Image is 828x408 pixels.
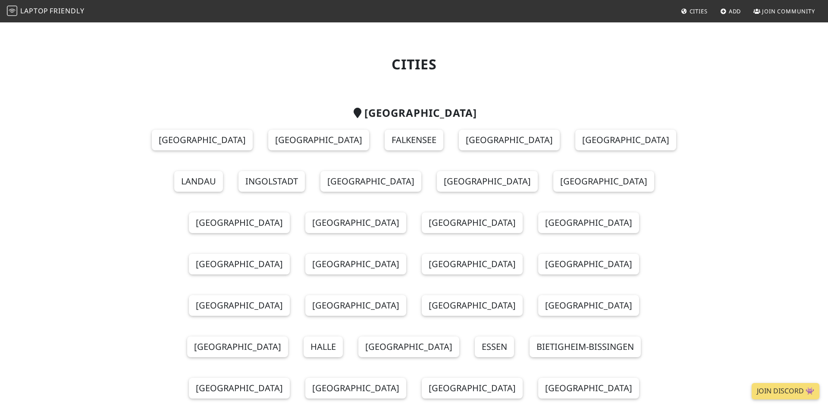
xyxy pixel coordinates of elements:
[305,212,406,233] a: [GEOGRAPHIC_DATA]
[268,130,369,150] a: [GEOGRAPHIC_DATA]
[358,336,459,357] a: [GEOGRAPHIC_DATA]
[189,378,290,399] a: [GEOGRAPHIC_DATA]
[189,295,290,316] a: [GEOGRAPHIC_DATA]
[459,130,560,150] a: [GEOGRAPHIC_DATA]
[189,212,290,233] a: [GEOGRAPHIC_DATA]
[762,7,815,15] span: Join Community
[530,336,641,357] a: Bietigheim-Bissingen
[152,130,253,150] a: [GEOGRAPHIC_DATA]
[553,171,654,192] a: [GEOGRAPHIC_DATA]
[305,378,406,399] a: [GEOGRAPHIC_DATA]
[422,212,523,233] a: [GEOGRAPHIC_DATA]
[677,3,711,19] a: Cities
[750,3,819,19] a: Join Community
[575,130,676,150] a: [GEOGRAPHIC_DATA]
[20,6,48,16] span: Laptop
[50,6,84,16] span: Friendly
[385,130,443,150] a: Falkensee
[304,336,343,357] a: Halle
[437,171,538,192] a: [GEOGRAPHIC_DATA]
[729,7,741,15] span: Add
[475,336,514,357] a: Essen
[238,171,305,192] a: Ingolstadt
[538,254,639,274] a: [GEOGRAPHIC_DATA]
[7,6,17,16] img: LaptopFriendly
[320,171,421,192] a: [GEOGRAPHIC_DATA]
[135,56,693,72] h1: Cities
[690,7,708,15] span: Cities
[135,107,693,119] h2: [GEOGRAPHIC_DATA]
[174,171,223,192] a: Landau
[752,383,819,399] a: Join Discord 👾
[305,295,406,316] a: [GEOGRAPHIC_DATA]
[538,295,639,316] a: [GEOGRAPHIC_DATA]
[189,254,290,274] a: [GEOGRAPHIC_DATA]
[422,254,523,274] a: [GEOGRAPHIC_DATA]
[187,336,288,357] a: [GEOGRAPHIC_DATA]
[422,295,523,316] a: [GEOGRAPHIC_DATA]
[538,378,639,399] a: [GEOGRAPHIC_DATA]
[7,4,85,19] a: LaptopFriendly LaptopFriendly
[305,254,406,274] a: [GEOGRAPHIC_DATA]
[717,3,745,19] a: Add
[422,378,523,399] a: [GEOGRAPHIC_DATA]
[538,212,639,233] a: [GEOGRAPHIC_DATA]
